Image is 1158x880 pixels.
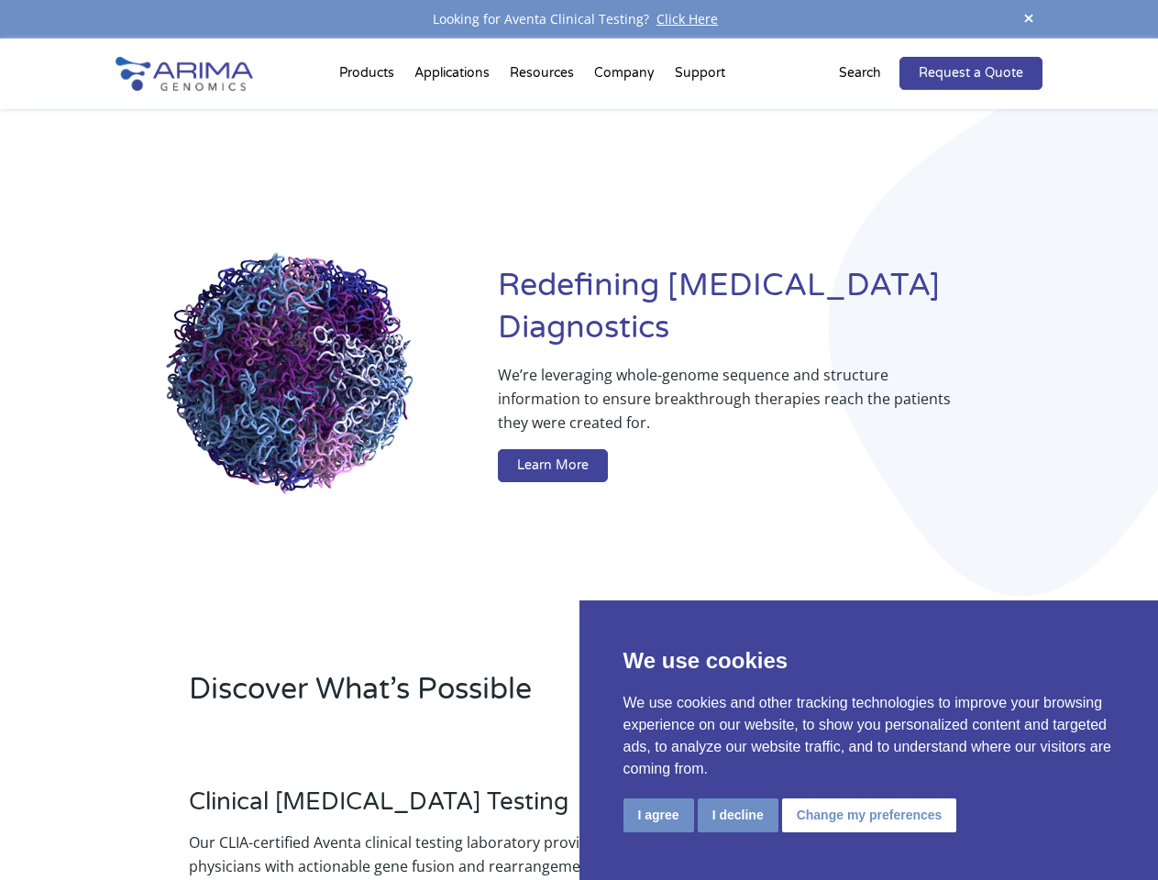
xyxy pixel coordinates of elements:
a: Learn More [498,449,608,482]
p: We use cookies and other tracking technologies to improve your browsing experience on our website... [623,692,1115,780]
h3: Clinical [MEDICAL_DATA] Testing [189,787,651,830]
button: Change my preferences [782,798,957,832]
button: I agree [623,798,694,832]
img: Arima-Genomics-logo [116,57,253,91]
p: We’re leveraging whole-genome sequence and structure information to ensure breakthrough therapies... [498,363,969,449]
p: We use cookies [623,644,1115,677]
div: Looking for Aventa Clinical Testing? [116,7,1042,31]
button: I decline [698,798,778,832]
h2: Discover What’s Possible [189,669,798,724]
h1: Redefining [MEDICAL_DATA] Diagnostics [498,265,1042,363]
a: Click Here [649,10,725,27]
p: Search [839,61,881,85]
a: Request a Quote [899,57,1042,90]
